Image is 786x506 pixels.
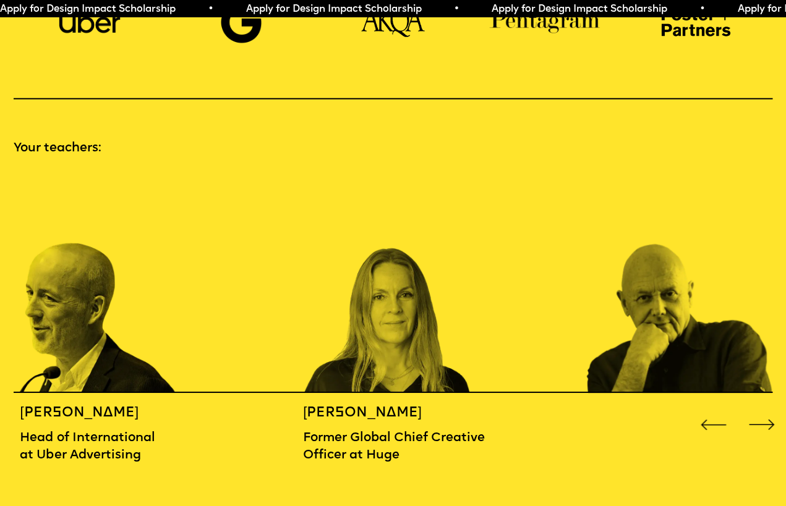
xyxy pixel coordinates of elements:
span: • [446,4,451,14]
div: 1 / 16 [586,173,775,393]
p: Former Global Chief Creative Officer at Huge [303,430,492,465]
h5: [PERSON_NAME] [20,405,208,422]
span: • [200,4,205,14]
div: Next slide [746,409,777,441]
p: Head of International at Uber Advertising [20,430,208,465]
div: Previous slide [698,409,729,441]
div: 15 / 16 [20,173,208,393]
h5: [PERSON_NAME] [303,405,492,422]
span: • [691,4,697,14]
p: Your teachers: [14,140,772,158]
div: 16 / 16 [303,173,492,393]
